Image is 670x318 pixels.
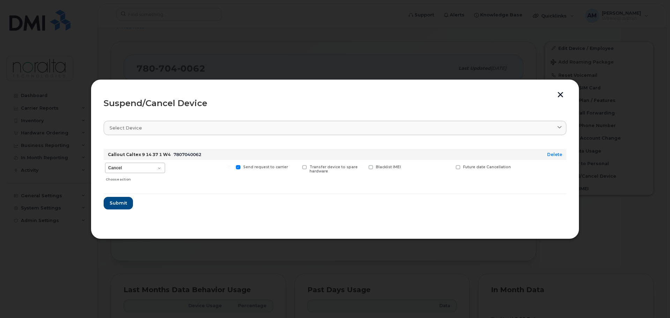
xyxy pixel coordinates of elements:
[360,165,364,169] input: Blacklist IMEI
[547,152,562,157] a: Delete
[104,99,566,108] div: Suspend/Cancel Device
[108,152,171,157] strong: Callout Caltex 9 14 37 1 W4
[376,165,401,169] span: Blacklist IMEI
[104,197,133,209] button: Submit
[173,152,201,157] span: 7807040062
[110,125,142,131] span: Select device
[104,121,566,135] a: Select device
[106,174,165,182] div: Choose action
[243,165,288,169] span: Send request to carrier
[310,165,358,174] span: Transfer device to spare hardware
[228,165,231,169] input: Send request to carrier
[640,288,665,313] iframe: Messenger Launcher
[110,200,127,206] span: Submit
[294,165,297,169] input: Transfer device to spare hardware
[447,165,451,169] input: Future date Cancellation
[463,165,511,169] span: Future date Cancellation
